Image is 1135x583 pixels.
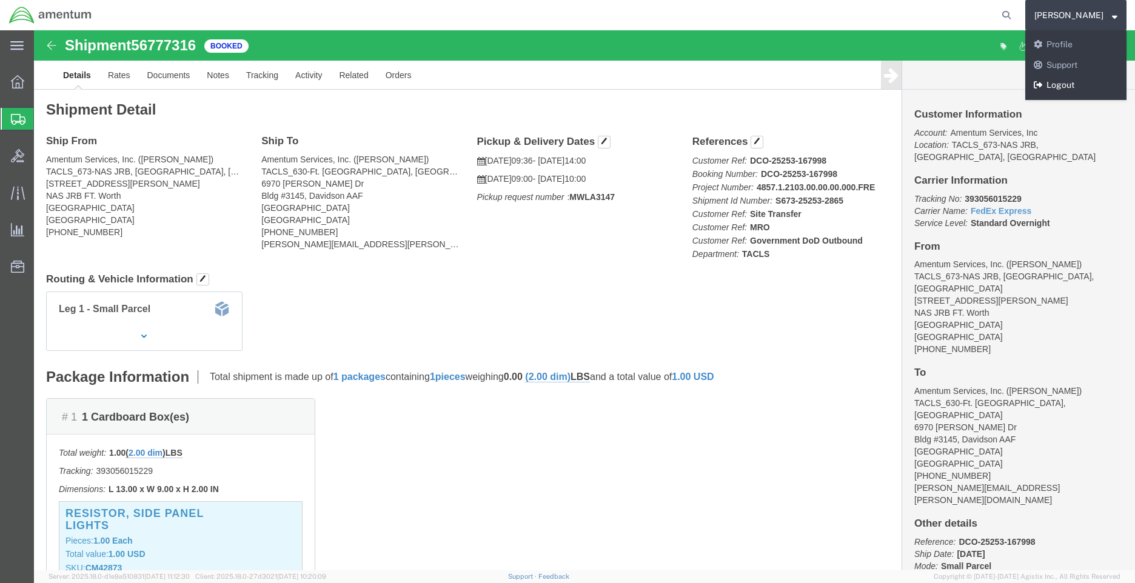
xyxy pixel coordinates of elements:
[144,573,190,580] span: [DATE] 11:12:30
[277,573,326,580] span: [DATE] 10:20:09
[508,573,538,580] a: Support
[34,30,1135,570] iframe: FS Legacy Container
[538,573,569,580] a: Feedback
[195,573,326,580] span: Client: 2025.18.0-27d3021
[8,6,92,24] img: logo
[1025,35,1127,55] a: Profile
[934,571,1120,582] span: Copyright © [DATE]-[DATE] Agistix Inc., All Rights Reserved
[49,573,190,580] span: Server: 2025.18.0-d1e9a510831
[1034,8,1103,22] span: Keith Bellew
[1025,75,1127,96] a: Logout
[1034,8,1118,22] button: [PERSON_NAME]
[1025,55,1127,76] a: Support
